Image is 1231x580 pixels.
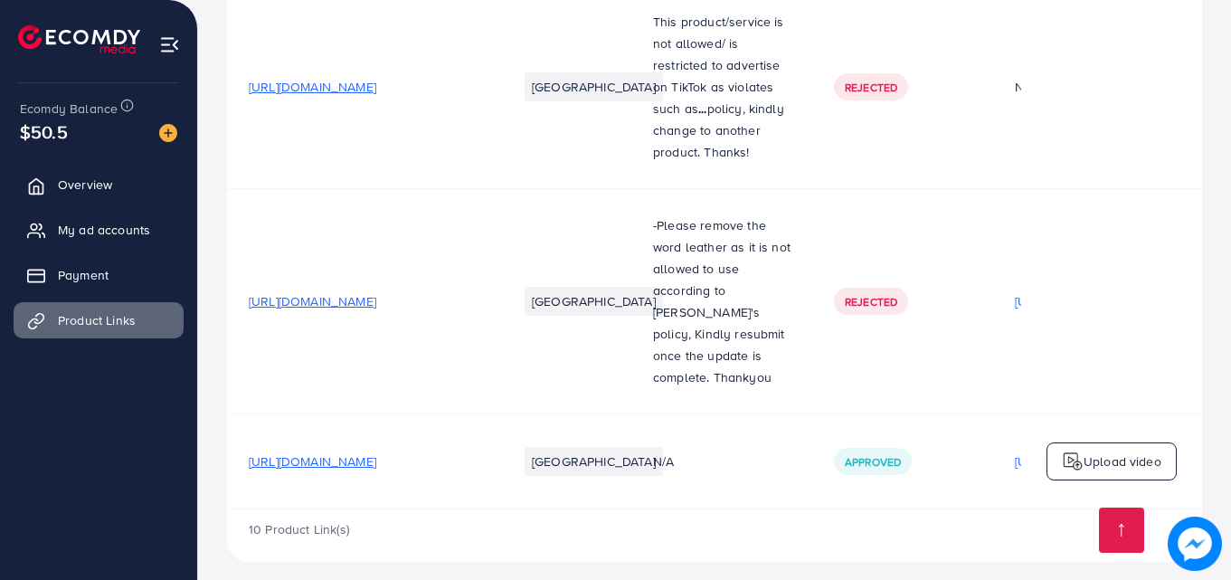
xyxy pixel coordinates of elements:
p: [URL][DOMAIN_NAME] [1015,451,1142,472]
span: Rejected [845,294,897,309]
span: Overview [58,176,112,194]
span: This product/service is not allowed/ is restricted to advertise on TikTok as violates such as [653,13,784,118]
span: Rejected [845,80,897,95]
p: -Please remove the word leather as it is not allowed to use according to [PERSON_NAME]'s policy, ... [653,214,791,388]
span: Ecomdy Balance [20,100,118,118]
p: [URL][DOMAIN_NAME] [1015,290,1142,312]
img: image [159,124,177,142]
span: My ad accounts [58,221,150,239]
img: menu [159,34,180,55]
span: N/A [653,452,674,471]
span: $50.5 [20,119,68,145]
span: Approved [845,454,901,470]
a: Payment [14,257,184,293]
img: logo [1062,451,1084,472]
span: 10 Product Link(s) [249,520,349,538]
div: N/A [1015,78,1142,96]
span: [URL][DOMAIN_NAME] [249,452,376,471]
a: My ad accounts [14,212,184,248]
li: [GEOGRAPHIC_DATA] [525,287,663,316]
img: logo [18,25,140,53]
img: image [1170,519,1220,569]
a: Product Links [14,302,184,338]
span: Product Links [58,311,136,329]
span: Payment [58,266,109,284]
li: [GEOGRAPHIC_DATA] [525,72,663,101]
p: Upload video [1084,451,1161,472]
strong: ... [698,100,706,118]
span: policy, kindly change to another product. Thanks! [653,100,784,161]
a: Overview [14,166,184,203]
span: [URL][DOMAIN_NAME] [249,78,376,96]
li: [GEOGRAPHIC_DATA] [525,447,663,476]
span: [URL][DOMAIN_NAME] [249,292,376,310]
